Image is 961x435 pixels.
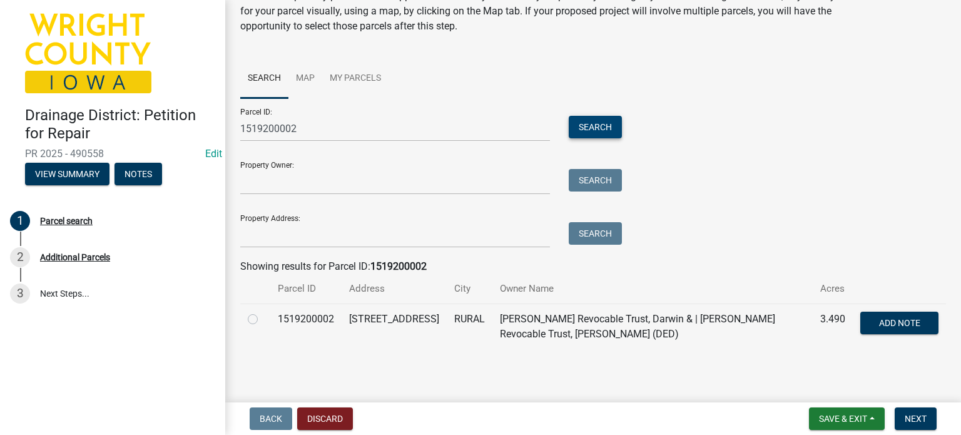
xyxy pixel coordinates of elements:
[809,407,885,430] button: Save & Exit
[25,170,109,180] wm-modal-confirm: Summary
[569,116,622,138] button: Search
[205,148,222,160] wm-modal-confirm: Edit Application Number
[370,260,427,272] strong: 1519200002
[813,274,853,304] th: Acres
[342,274,447,304] th: Address
[813,304,853,349] td: 3.490
[270,304,342,349] td: 1519200002
[270,274,342,304] th: Parcel ID
[250,407,292,430] button: Back
[447,304,492,349] td: RURAL
[10,284,30,304] div: 3
[25,13,151,93] img: Wright County, Iowa
[322,59,389,99] a: My Parcels
[288,59,322,99] a: Map
[25,106,215,143] h4: Drainage District: Petition for Repair
[25,163,109,185] button: View Summary
[492,274,813,304] th: Owner Name
[260,414,282,424] span: Back
[569,222,622,245] button: Search
[905,414,927,424] span: Next
[114,163,162,185] button: Notes
[40,217,93,225] div: Parcel search
[40,253,110,262] div: Additional Parcels
[240,59,288,99] a: Search
[297,407,353,430] button: Discard
[895,407,937,430] button: Next
[819,414,867,424] span: Save & Exit
[569,169,622,192] button: Search
[10,247,30,267] div: 2
[447,274,492,304] th: City
[10,211,30,231] div: 1
[240,259,946,274] div: Showing results for Parcel ID:
[342,304,447,349] td: [STREET_ADDRESS]
[879,317,920,327] span: Add Note
[25,148,200,160] span: PR 2025 - 490558
[114,170,162,180] wm-modal-confirm: Notes
[860,312,938,334] button: Add Note
[205,148,222,160] a: Edit
[492,304,813,349] td: [PERSON_NAME] Revocable Trust, Darwin & | [PERSON_NAME] Revocable Trust, [PERSON_NAME] (DED)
